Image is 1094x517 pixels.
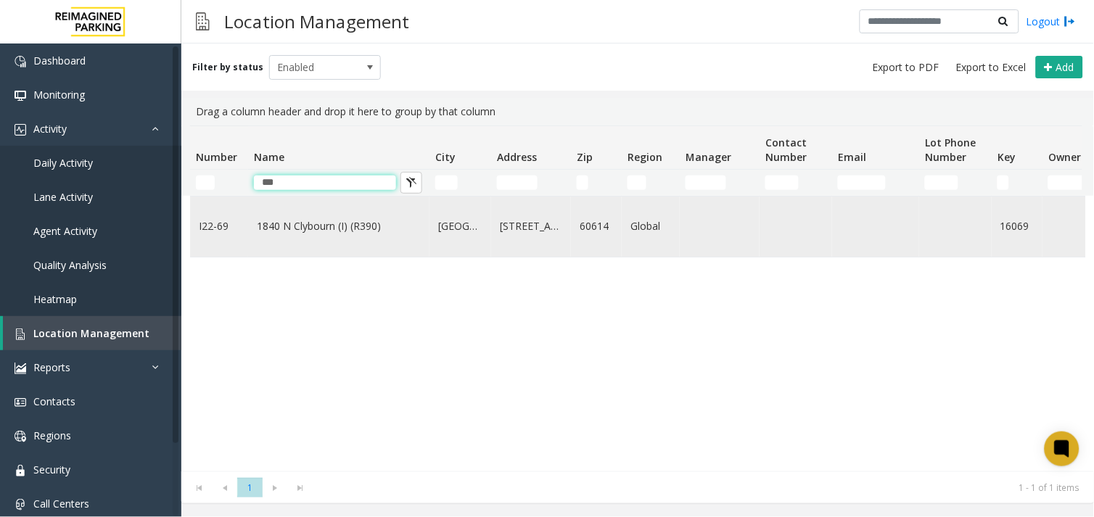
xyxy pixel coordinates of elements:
[435,175,458,190] input: City Filter
[1048,150,1081,164] span: Owner
[15,499,26,510] img: 'icon'
[873,60,939,75] span: Export to PDF
[217,4,416,39] h3: Location Management
[15,465,26,476] img: 'icon'
[925,136,976,164] span: Lot Phone Number
[628,150,662,164] span: Region
[765,136,807,164] span: Contact Number
[33,54,86,67] span: Dashboard
[15,363,26,374] img: 'icon'
[15,56,26,67] img: 'icon'
[1036,56,1083,79] button: Add
[15,397,26,408] img: 'icon'
[832,170,919,196] td: Email Filter
[33,429,71,442] span: Regions
[1064,14,1076,29] img: logout
[998,175,1009,190] input: Key Filter
[196,4,210,39] img: pageIcon
[254,175,396,190] input: Name Filter
[33,88,85,102] span: Monitoring
[680,170,760,196] td: Manager Filter
[248,170,429,196] td: Name Filter
[33,463,70,476] span: Security
[577,175,588,190] input: Zip Filter
[760,170,832,196] td: Contact Number Filter
[15,328,26,340] img: 'icon'
[33,122,67,136] span: Activity
[686,175,726,190] input: Manager Filter
[199,218,239,234] a: I22-69
[491,170,571,196] td: Address Filter
[622,170,680,196] td: Region Filter
[686,150,731,164] span: Manager
[33,224,97,238] span: Agent Activity
[15,431,26,442] img: 'icon'
[956,60,1027,75] span: Export to Excel
[950,57,1032,78] button: Export to Excel
[33,360,70,374] span: Reports
[992,170,1042,196] td: Key Filter
[33,326,149,340] span: Location Management
[919,170,992,196] td: Lot Phone Number Filter
[925,175,958,190] input: Lot Phone Number Filter
[628,175,646,190] input: Region Filter
[33,292,77,306] span: Heatmap
[257,218,421,234] a: 1840 N Clybourn (I) (R390)
[630,218,671,234] a: Global
[196,175,215,190] input: Number Filter
[181,125,1094,471] div: Data table
[15,90,26,102] img: 'icon'
[838,150,866,164] span: Email
[1056,60,1074,74] span: Add
[33,497,89,510] span: Call Centers
[429,170,491,196] td: City Filter
[254,150,284,164] span: Name
[867,57,945,78] button: Export to PDF
[838,175,886,190] input: Email Filter
[1000,218,1034,234] a: 16069
[196,150,237,164] span: Number
[998,150,1016,164] span: Key
[270,56,358,79] span: Enabled
[190,98,1085,125] div: Drag a column header and drop it here to group by that column
[33,190,93,204] span: Lane Activity
[765,175,799,190] input: Contact Number Filter
[500,218,562,234] a: [STREET_ADDRESS]
[577,150,593,164] span: Zip
[400,172,422,194] button: Clear
[237,478,263,497] span: Page 1
[497,150,537,164] span: Address
[3,316,181,350] a: Location Management
[190,170,248,196] td: Number Filter
[15,124,26,136] img: 'icon'
[322,481,1079,494] kendo-pager-info: 1 - 1 of 1 items
[435,150,456,164] span: City
[192,61,263,74] label: Filter by status
[571,170,622,196] td: Zip Filter
[33,394,75,408] span: Contacts
[438,218,482,234] a: [GEOGRAPHIC_DATA]
[33,258,107,272] span: Quality Analysis
[1027,14,1076,29] a: Logout
[580,218,613,234] a: 60614
[497,175,538,190] input: Address Filter
[33,156,93,170] span: Daily Activity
